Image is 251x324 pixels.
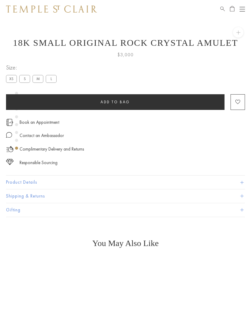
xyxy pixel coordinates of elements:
[33,75,43,83] label: M
[6,63,59,73] span: Size:
[20,159,57,167] div: Responsible Sourcing
[6,132,12,138] img: MessageIcon-01_2.svg
[46,75,57,83] label: L
[117,51,134,59] span: $3,000
[6,94,225,110] button: Add to bag
[230,5,234,13] a: Open Shopping Bag
[15,90,18,154] div: Product gallery navigation
[221,296,245,318] iframe: Gorgias live chat messenger
[6,119,13,126] img: icon_appointment.svg
[6,176,245,189] button: Product Details
[20,132,64,139] div: Contact an Ambassador
[6,203,245,217] button: Gifting
[240,5,245,13] button: Open navigation
[6,75,17,83] label: XS
[6,38,245,48] h1: 18K Small Original Rock Crystal Amulet
[6,5,97,13] img: Temple St. Clair
[220,5,225,13] a: Search
[6,145,14,153] img: icon_delivery.svg
[15,238,236,248] h3: You May Also Like
[101,99,130,104] span: Add to bag
[19,75,30,83] label: S
[6,159,14,165] img: icon_sourcing.svg
[20,145,84,153] p: Complimentary Delivery and Returns
[20,119,59,126] a: Book an Appointment
[6,189,245,203] button: Shipping & Returns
